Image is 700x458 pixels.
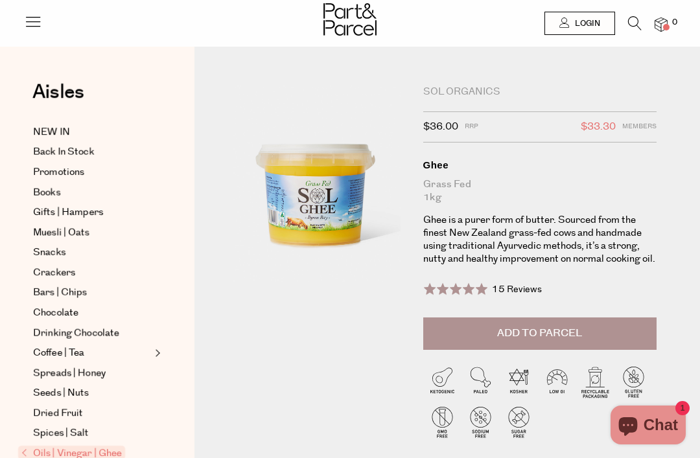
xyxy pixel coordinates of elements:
[423,214,657,266] p: Ghee is a purer form of butter. Sourced from the finest New Zealand grass-fed cows and handmade u...
[233,86,401,282] img: Ghee
[33,265,151,281] a: Crackers
[33,305,151,321] a: Chocolate
[33,165,151,180] a: Promotions
[32,78,84,106] span: Aisles
[33,245,65,260] span: Snacks
[33,205,103,220] span: Gifts | Hampers
[33,426,151,441] a: Spices | Salt
[423,403,461,441] img: P_P-ICONS-Live_Bec_V11_GMO_Free.svg
[33,165,84,180] span: Promotions
[33,406,151,421] a: Dried Fruit
[500,363,538,401] img: P_P-ICONS-Live_Bec_V11_Kosher.svg
[576,363,614,401] img: P_P-ICONS-Live_Bec_V11_Recyclable_Packaging.svg
[32,82,84,115] a: Aisles
[423,178,657,204] div: Grass Fed 1kg
[33,144,151,160] a: Back In Stock
[152,345,161,361] button: Expand/Collapse Coffee | Tea
[33,124,151,140] a: NEW IN
[669,17,681,29] span: 0
[33,245,151,260] a: Snacks
[33,185,151,200] a: Books
[423,119,458,135] span: $36.00
[461,363,500,401] img: P_P-ICONS-Live_Bec_V11_Paleo.svg
[33,225,151,240] a: Muesli | Oats
[423,317,657,350] button: Add to Parcel
[544,12,615,35] a: Login
[33,305,78,321] span: Chocolate
[581,119,616,135] span: $33.30
[33,285,87,301] span: Bars | Chips
[33,124,70,140] span: NEW IN
[33,385,151,401] a: Seeds | Nuts
[461,403,500,441] img: P_P-ICONS-Live_Bec_V11_Sodium_Free.svg
[33,265,75,281] span: Crackers
[33,325,151,341] a: Drinking Chocolate
[33,385,89,401] span: Seeds | Nuts
[33,345,84,361] span: Coffee | Tea
[465,119,478,135] span: RRP
[33,285,151,301] a: Bars | Chips
[500,403,538,441] img: P_P-ICONS-Live_Bec_V11_Sugar_Free.svg
[614,363,653,401] img: P_P-ICONS-Live_Bec_V11_Gluten_Free.svg
[33,205,151,220] a: Gifts | Hampers
[423,363,461,401] img: P_P-ICONS-Live_Bec_V11_Ketogenic.svg
[33,225,89,240] span: Muesli | Oats
[423,159,657,172] div: Ghee
[423,86,657,98] div: Sol Organics
[497,326,582,341] span: Add to Parcel
[33,365,151,381] a: Spreads | Honey
[33,426,89,441] span: Spices | Salt
[33,406,83,421] span: Dried Fruit
[655,17,668,31] a: 0
[622,119,657,135] span: Members
[33,325,119,341] span: Drinking Chocolate
[572,18,600,29] span: Login
[33,144,94,160] span: Back In Stock
[492,283,542,296] span: 15 Reviews
[33,365,106,381] span: Spreads | Honey
[33,345,151,361] a: Coffee | Tea
[538,363,576,401] img: P_P-ICONS-Live_Bec_V11_Low_Gi.svg
[323,3,377,36] img: Part&Parcel
[33,185,60,200] span: Books
[607,406,690,448] inbox-online-store-chat: Shopify online store chat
